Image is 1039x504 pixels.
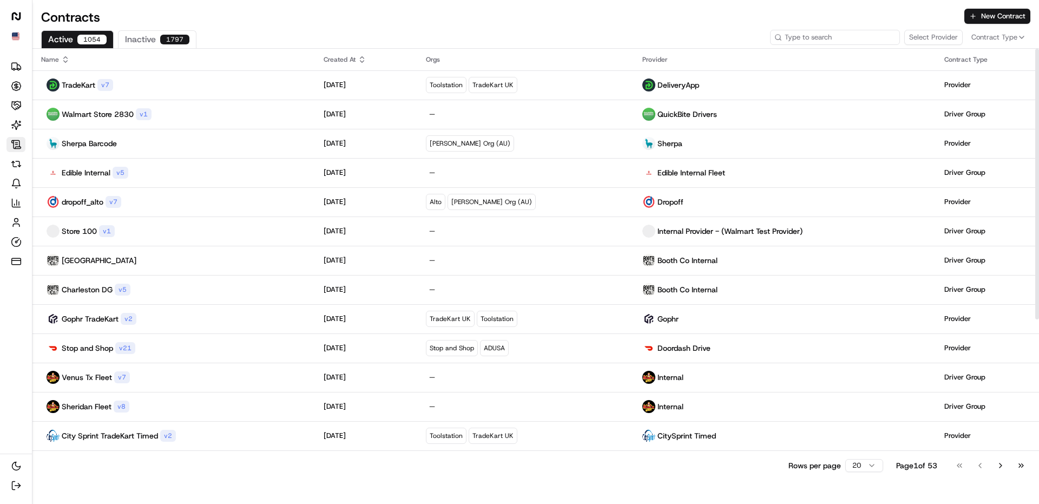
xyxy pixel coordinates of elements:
p: — [429,372,625,382]
img: profile_internal_provider_booth_co_internal.png [47,254,60,267]
div: Toolstation [426,428,466,444]
p: Venus Tx Fleet [62,372,112,383]
img: sherpa_logo.png [47,137,60,150]
p: [DATE] [324,226,346,236]
img: doordash_logo_v2.png [642,342,655,355]
div: Alto [426,194,445,210]
div: Created At [324,55,409,64]
p: Doordash Drive [657,343,711,354]
p: Stop and Shop [62,343,113,354]
p: City Sprint TradeKart Timed [62,430,158,441]
p: Driver Group [944,109,985,119]
img: profile_citysprint_partner.png [47,429,60,442]
p: Gophr TradeKart [62,313,119,324]
p: Rows per page [788,460,841,471]
div: 1054 [77,35,107,44]
p: Walmart Store 2830 [62,109,134,120]
p: Edible Internal [62,167,110,178]
img: profile_internal_provider_booth_co_internal.png [642,254,655,267]
div: ADUSA [480,340,509,356]
div: v 7 [97,79,113,91]
img: profile_internal_provider_booth_co_internal.png [642,283,655,296]
p: Driver Group [944,402,985,411]
h1: Contracts [41,9,964,26]
p: Provider [944,139,971,148]
p: — [429,168,625,178]
div: Provider [642,55,927,64]
p: Provider [944,314,971,324]
p: QuickBite Drivers [657,109,717,120]
img: deliveryapp_logo.png [642,78,655,91]
div: v 7 [114,371,130,383]
button: Contract Type [967,28,1030,47]
p: — [429,285,625,294]
div: Name [41,55,306,64]
p: dropoff_alto [62,197,103,207]
div: v 7 [106,196,121,208]
div: TradeKart UK [469,428,517,444]
div: TradeKart UK [469,77,517,93]
p: Booth Co Internal [657,284,718,295]
div: [PERSON_NAME] Org (AU) [448,194,536,210]
p: [DATE] [324,314,346,324]
div: Toolstation [426,77,466,93]
p: Provider [944,343,971,353]
img: Flag of us [12,32,19,40]
p: [DATE] [324,372,346,382]
img: deliveryapp_logo.png [47,78,60,91]
img: doordash_logo_v2.png [47,342,60,355]
img: dropoff_logo_v2.png [47,195,60,208]
p: Internal Provider - (Walmart Test Provider) [657,226,803,237]
div: Stop and Shop [426,340,478,356]
p: Dropoff [657,197,683,207]
p: Provider [944,80,971,90]
p: DeliveryApp [657,80,699,90]
img: 6f7be752-d91c-4f0f-bd1a-6966931c71a3.jpg [47,108,60,121]
p: [DATE] [324,343,346,353]
a: New Contract [964,9,1030,26]
div: Page 1 of 53 [896,460,937,471]
p: Sherpa [657,138,682,149]
p: [DATE] [324,168,346,178]
p: — [429,256,625,265]
p: Booth Co Internal [657,255,718,266]
div: Contract Type [944,55,1030,64]
p: — [429,402,625,411]
div: v 1 [99,225,115,237]
p: — [429,109,625,119]
p: [DATE] [324,256,346,265]
div: Toolstation [477,311,517,327]
p: Driver Group [944,256,985,265]
img: profile_citysprint_partner.png [642,429,655,442]
p: [DATE] [324,80,346,90]
button: Select Provider [904,30,963,45]
img: mrjim.png [642,371,655,384]
p: Driver Group [944,285,985,294]
div: 1797 [160,35,189,44]
p: Edible Internal Fleet [657,167,725,178]
div: v 1 [136,108,152,120]
img: gophr-logo.jpg [642,312,655,325]
img: gophr-logo.jpg [47,312,60,325]
p: Charleston DG [62,284,113,295]
p: [DATE] [324,402,346,411]
div: v 5 [113,167,128,179]
div: v 2 [121,313,136,325]
span: Contract Type [971,32,1017,42]
img: dropoff_logo_v2.png [642,195,655,208]
div: v 21 [115,342,135,354]
div: v 8 [114,401,129,413]
p: CitySprint Timed [657,430,716,441]
div: Orgs [426,55,625,64]
p: Provider [944,197,971,207]
div: v 2 [160,430,176,442]
button: Active [41,30,114,48]
input: Type to search [770,30,900,45]
p: Sheridan Fleet [62,401,111,412]
img: mrjim.png [47,371,60,384]
button: New Contract [964,9,1030,24]
div: [PERSON_NAME] Org (AU) [426,135,514,152]
p: Internal [657,401,683,412]
p: Driver Group [944,372,985,382]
